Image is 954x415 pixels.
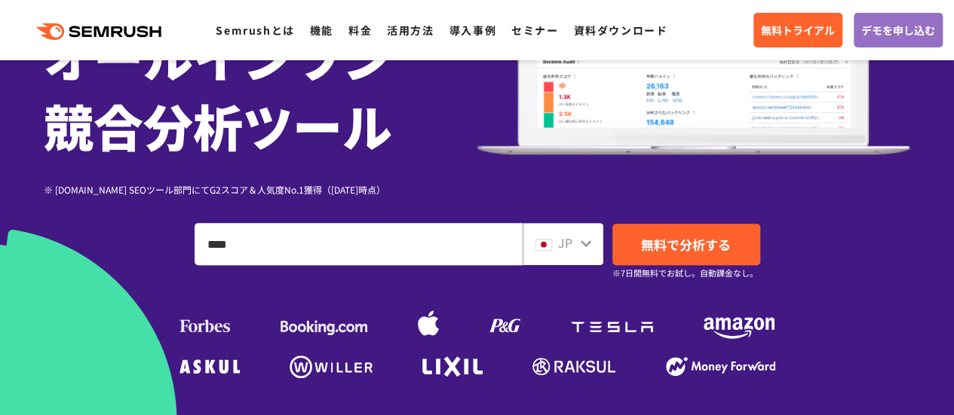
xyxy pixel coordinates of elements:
a: 資料ダウンロード [573,23,667,38]
h1: オールインワン 競合分析ツール [44,21,477,160]
input: ドメイン、キーワードまたはURLを入力してください [195,224,522,264]
a: セミナー [511,23,558,38]
small: ※7日間無料でお試し。自動課金なし。 [612,266,758,280]
span: JP [558,233,572,252]
a: 機能 [310,23,333,38]
a: 活用方法 [387,23,434,38]
div: ※ [DOMAIN_NAME] SEOツール部門にてG2スコア＆人気度No.1獲得（[DATE]時点） [44,182,477,197]
span: デモを申し込む [861,22,935,38]
span: 無料で分析する [641,235,731,254]
a: Semrushとは [216,23,294,38]
a: 無料で分析する [612,224,760,265]
a: デモを申し込む [854,13,943,47]
a: 無料トライアル [753,13,842,47]
a: 料金 [348,23,372,38]
a: 導入事例 [449,23,496,38]
span: 無料トライアル [761,22,835,38]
